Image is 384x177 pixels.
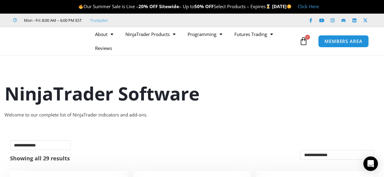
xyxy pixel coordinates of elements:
[182,27,228,41] a: Programming
[89,27,119,41] a: About
[300,150,374,160] select: Shop order
[5,111,379,119] div: Welcome to our complete list of NinjaTrader indicators and add-ons.
[22,17,82,24] span: Mon - Fri: 8:00 AM – 6:00 PM EST
[290,32,317,50] a: 0
[272,3,292,9] strong: [DATE]
[318,35,369,48] a: MEMBERS AREA
[325,39,362,44] span: MEMBERS AREA
[298,3,319,9] a: Click Here
[159,3,179,9] strong: Sitewide
[14,30,79,52] img: LogoAI | Affordable Indicators – NinjaTrader
[228,27,279,41] a: Futures Trading
[90,17,108,24] a: Trustpilot
[78,3,272,9] span: Our Summer Sale is Live – – Up to Select Products – Expires
[287,4,291,9] img: 🌞
[89,41,118,55] a: Reviews
[138,3,158,9] strong: 20% OFF
[79,4,83,9] img: 🔥
[5,81,379,106] h1: NinjaTrader Software
[10,156,70,161] p: Showing all 29 results
[89,27,298,55] nav: Menu
[305,35,310,40] span: 0
[194,3,214,9] strong: 50% OFF
[266,4,270,9] img: ⌛
[363,156,378,171] div: Open Intercom Messenger
[119,27,182,41] a: NinjaTrader Products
